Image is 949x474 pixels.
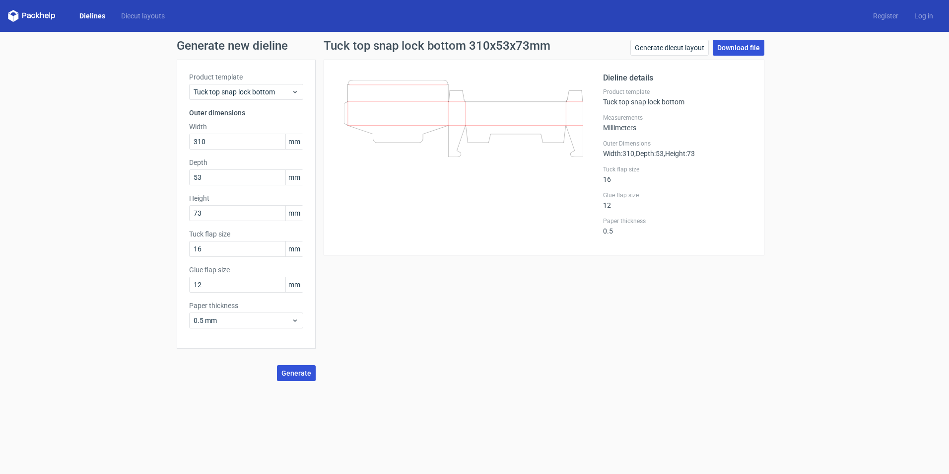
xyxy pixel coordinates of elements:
[71,11,113,21] a: Dielines
[603,114,752,122] label: Measurements
[630,40,709,56] a: Generate diecut layout
[189,301,303,311] label: Paper thickness
[189,108,303,118] h3: Outer dimensions
[277,365,316,381] button: Generate
[603,114,752,132] div: Millimeters
[865,11,906,21] a: Register
[603,165,752,183] div: 16
[664,150,695,158] span: , Height : 73
[603,191,752,209] div: 12
[189,72,303,82] label: Product template
[603,72,752,84] h2: Dieline details
[906,11,941,21] a: Log in
[189,265,303,275] label: Glue flap size
[603,165,752,173] label: Tuck flap size
[285,206,303,221] span: mm
[285,277,303,292] span: mm
[285,170,303,185] span: mm
[189,229,303,239] label: Tuck flap size
[324,40,550,52] h1: Tuck top snap lock bottom 310x53x73mm
[603,217,752,225] label: Paper thickness
[281,370,311,377] span: Generate
[603,140,752,148] label: Outer Dimensions
[603,191,752,199] label: Glue flap size
[603,150,634,158] span: Width : 310
[634,150,664,158] span: , Depth : 53
[189,122,303,132] label: Width
[285,134,303,149] span: mm
[113,11,173,21] a: Diecut layouts
[603,88,752,106] div: Tuck top snap lock bottom
[194,316,291,325] span: 0.5 mm
[285,241,303,256] span: mm
[194,87,291,97] span: Tuck top snap lock bottom
[603,88,752,96] label: Product template
[603,217,752,235] div: 0.5
[177,40,772,52] h1: Generate new dieline
[189,193,303,203] label: Height
[189,158,303,167] label: Depth
[713,40,764,56] a: Download file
